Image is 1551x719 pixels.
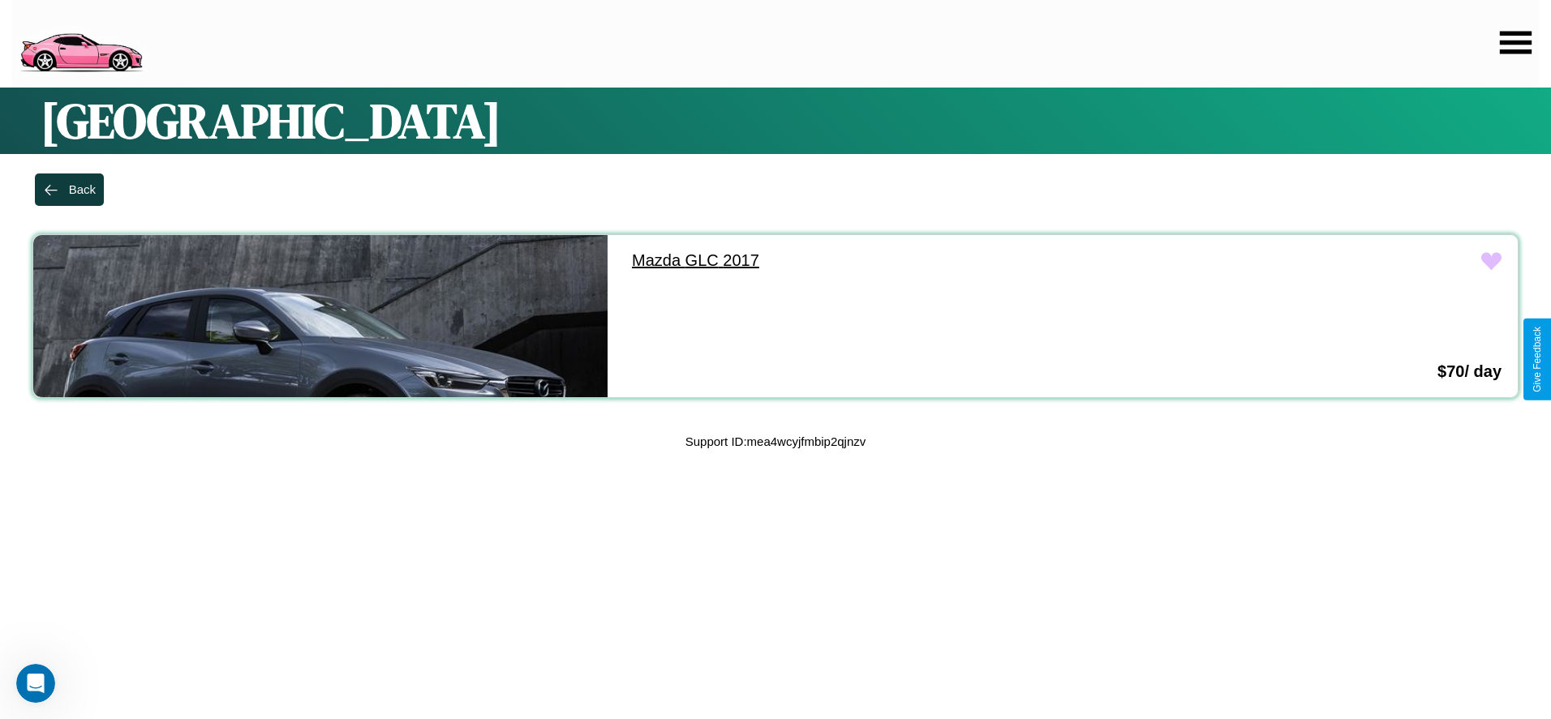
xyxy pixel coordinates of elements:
div: Give Feedback [1532,327,1543,392]
iframe: Intercom live chat [16,664,55,703]
button: Back [35,173,104,206]
div: Back [69,182,96,196]
p: Support ID: mea4wcyjfmbip2qjnzv [685,430,866,452]
a: Mazda GLC 2017 [616,235,1190,286]
h1: [GEOGRAPHIC_DATA] [41,88,1510,154]
img: logo [12,8,149,76]
h3: $ 70 / day [1437,362,1502,381]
